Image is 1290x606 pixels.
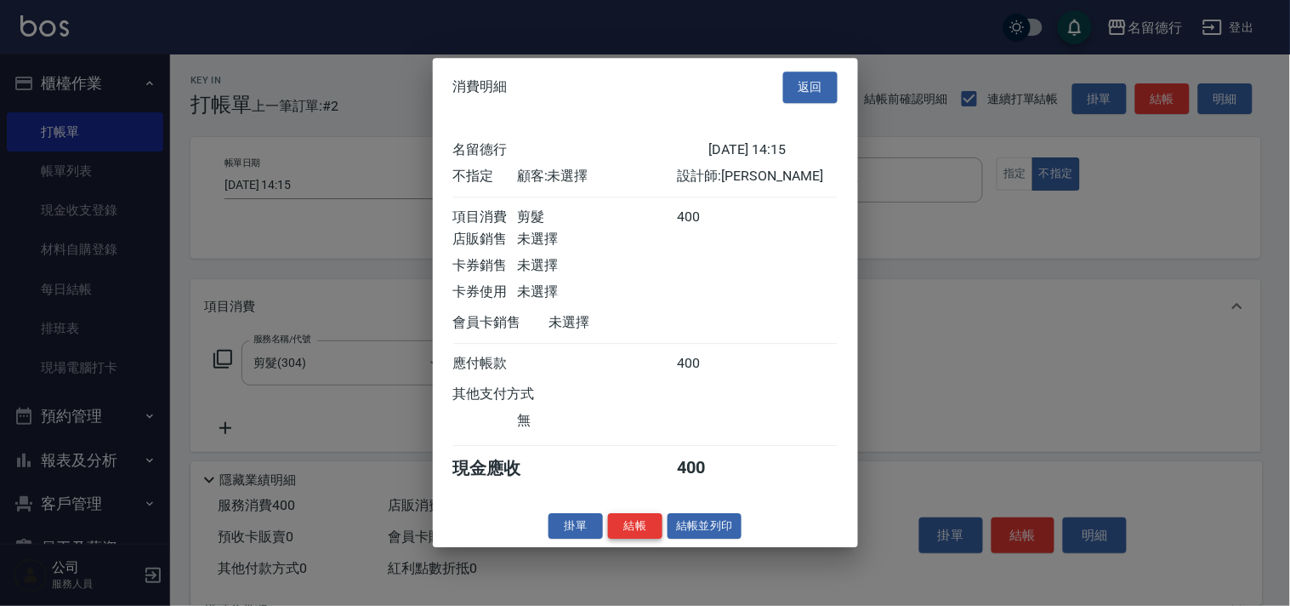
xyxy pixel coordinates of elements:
[677,355,741,373] div: 400
[677,168,837,186] div: 設計師: [PERSON_NAME]
[453,231,517,249] div: 店販銷售
[709,141,838,159] div: [DATE] 14:15
[677,209,741,226] div: 400
[453,386,582,403] div: 其他支付方式
[453,283,517,301] div: 卡券使用
[453,141,709,159] div: 名留德行
[517,209,677,226] div: 剪髮
[453,314,549,332] div: 會員卡銷售
[517,168,677,186] div: 顧客: 未選擇
[608,513,662,540] button: 結帳
[517,231,677,249] div: 未選擇
[548,513,603,540] button: 掛單
[453,168,517,186] div: 不指定
[517,283,677,301] div: 未選擇
[453,209,517,226] div: 項目消費
[453,355,517,373] div: 應付帳款
[453,257,517,275] div: 卡券銷售
[453,457,549,480] div: 現金應收
[453,79,508,96] span: 消費明細
[668,513,742,540] button: 結帳並列印
[517,412,677,430] div: 無
[549,314,709,332] div: 未選擇
[677,457,741,480] div: 400
[783,71,838,103] button: 返回
[517,257,677,275] div: 未選擇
